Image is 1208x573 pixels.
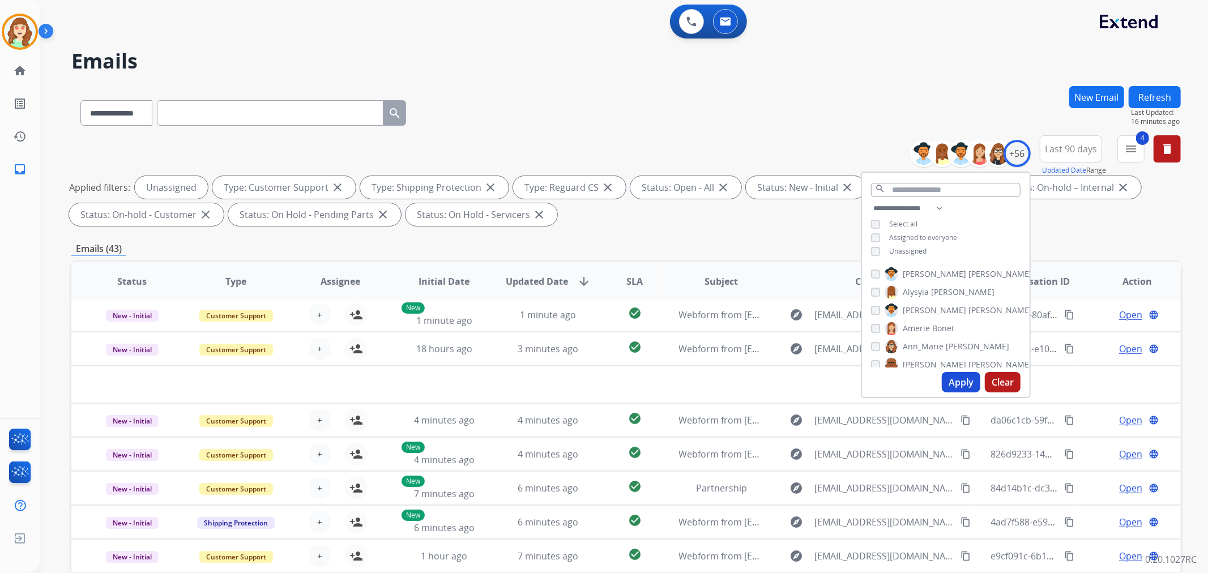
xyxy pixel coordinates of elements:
[349,308,363,322] mat-icon: person_add
[1119,342,1142,356] span: Open
[1040,135,1102,163] button: Last 90 days
[520,309,576,321] span: 1 minute ago
[889,246,927,256] span: Unassigned
[1064,344,1074,354] mat-icon: content_copy
[946,341,1009,352] span: [PERSON_NAME]
[746,176,865,199] div: Status: New - Initial
[106,449,159,461] span: New - Initial
[1119,515,1142,529] span: Open
[1149,344,1159,354] mat-icon: language
[577,275,591,288] mat-icon: arrow_downward
[309,303,331,326] button: +
[814,481,954,495] span: [EMAIL_ADDRESS][DOMAIN_NAME]
[991,448,1162,460] span: 826d9233-14b5-4bf5-aa4b-f66204b2df58
[679,309,936,321] span: Webform from [EMAIL_ADDRESS][DOMAIN_NAME] on [DATE]
[405,203,557,226] div: Status: On Hold - Servicers
[212,176,356,199] div: Type: Customer Support
[1136,131,1149,145] span: 4
[71,242,126,256] p: Emails (43)
[1149,517,1159,527] mat-icon: language
[1064,551,1074,561] mat-icon: content_copy
[199,310,273,322] span: Customer Support
[855,275,899,288] span: Customer
[225,275,246,288] span: Type
[317,308,322,322] span: +
[106,344,159,356] span: New - Initial
[968,305,1032,316] span: [PERSON_NAME]
[789,413,803,427] mat-icon: explore
[968,359,1032,370] span: [PERSON_NAME]
[13,64,27,78] mat-icon: home
[679,550,936,562] span: Webform from [EMAIL_ADDRESS][DOMAIN_NAME] on [DATE]
[789,308,803,322] mat-icon: explore
[317,413,322,427] span: +
[991,482,1163,494] span: 84d14b1c-dc37-48a1-aeff-286b42625423
[628,446,642,459] mat-icon: check_circle
[317,549,322,563] span: +
[518,482,578,494] span: 6 minutes ago
[317,342,322,356] span: +
[518,448,578,460] span: 4 minutes ago
[106,310,159,322] span: New - Initial
[416,343,472,355] span: 18 hours ago
[814,308,954,322] span: [EMAIL_ADDRESS][DOMAIN_NAME]
[1160,142,1174,156] mat-icon: delete
[814,342,954,356] span: [EMAIL_ADDRESS][DOMAIN_NAME]
[1117,135,1145,163] button: 4
[679,414,936,426] span: Webform from [EMAIL_ADDRESS][DOMAIN_NAME] on [DATE]
[402,476,425,487] p: New
[628,306,642,320] mat-icon: check_circle
[309,409,331,431] button: +
[506,275,568,288] span: Updated Date
[628,514,642,527] mat-icon: check_circle
[349,481,363,495] mat-icon: person_add
[1069,86,1124,108] button: New Email
[135,176,208,199] div: Unassigned
[1119,481,1142,495] span: Open
[932,323,954,334] span: Bonet
[903,286,929,298] span: Alysyia
[814,413,954,427] span: [EMAIL_ADDRESS][DOMAIN_NAME]
[961,517,971,527] mat-icon: content_copy
[626,275,643,288] span: SLA
[349,515,363,529] mat-icon: person_add
[789,481,803,495] mat-icon: explore
[317,515,322,529] span: +
[903,268,966,280] span: [PERSON_NAME]
[4,16,36,48] img: avatar
[628,340,642,354] mat-icon: check_circle
[13,130,27,143] mat-icon: history
[1045,147,1097,151] span: Last 90 days
[1119,413,1142,427] span: Open
[789,549,803,563] mat-icon: explore
[414,488,475,500] span: 7 minutes ago
[679,448,936,460] span: Webform from [EMAIL_ADDRESS][DOMAIN_NAME] on [DATE]
[840,181,854,194] mat-icon: close
[1119,308,1142,322] span: Open
[518,516,578,528] span: 6 minutes ago
[106,415,159,427] span: New - Initial
[13,97,27,110] mat-icon: list_alt
[1064,310,1074,320] mat-icon: content_copy
[1064,415,1074,425] mat-icon: content_copy
[532,208,546,221] mat-icon: close
[1149,551,1159,561] mat-icon: language
[716,181,730,194] mat-icon: close
[309,443,331,465] button: +
[789,342,803,356] mat-icon: explore
[421,550,467,562] span: 1 hour ago
[903,305,966,316] span: [PERSON_NAME]
[789,447,803,461] mat-icon: explore
[106,483,159,495] span: New - Initial
[513,176,626,199] div: Type: Reguard CS
[1116,181,1130,194] mat-icon: close
[1129,86,1181,108] button: Refresh
[1131,108,1181,117] span: Last Updated:
[875,183,885,194] mat-icon: search
[679,516,936,528] span: Webform from [EMAIL_ADDRESS][DOMAIN_NAME] on [DATE]
[1124,142,1138,156] mat-icon: menu
[985,372,1021,392] button: Clear
[199,483,273,495] span: Customer Support
[349,447,363,461] mat-icon: person_add
[696,482,747,494] span: Partnership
